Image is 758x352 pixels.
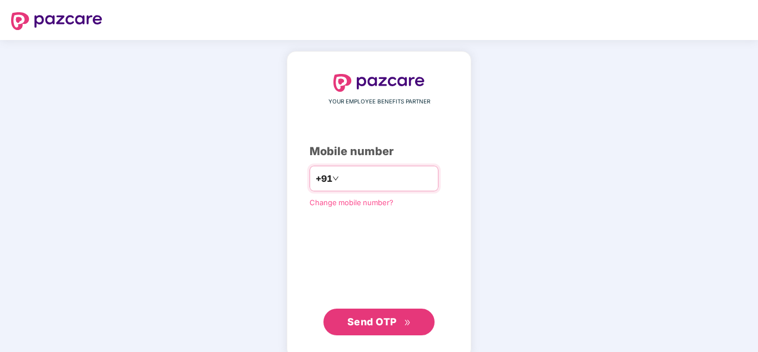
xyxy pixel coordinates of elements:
span: down [332,175,339,182]
button: Send OTPdouble-right [323,309,435,335]
span: +91 [316,172,332,186]
span: Send OTP [347,316,397,328]
div: Mobile number [310,143,448,160]
span: YOUR EMPLOYEE BENEFITS PARTNER [328,97,430,106]
span: double-right [404,319,411,326]
a: Change mobile number? [310,198,393,207]
img: logo [11,12,102,30]
img: logo [333,74,425,92]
